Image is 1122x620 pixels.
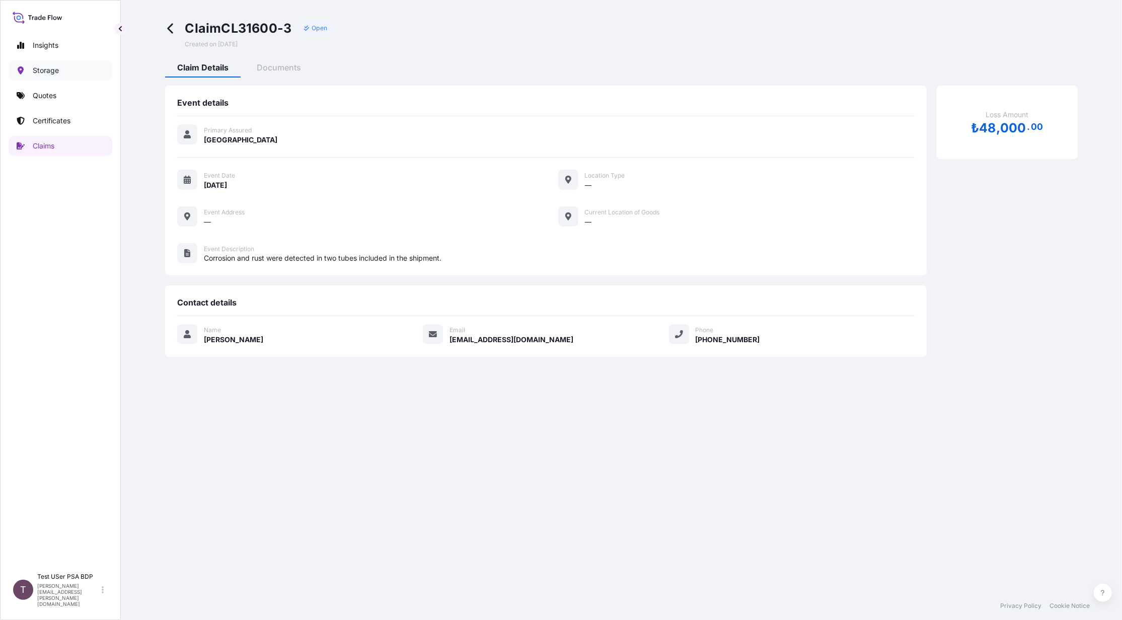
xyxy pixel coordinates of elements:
p: Certificates [33,116,70,126]
span: Email [450,326,465,334]
p: Open [312,24,327,32]
span: Phone [696,326,714,334]
p: Storage [33,65,59,75]
span: — [204,217,211,227]
a: Cookie Notice [1050,602,1090,610]
span: Event Address [204,208,245,216]
span: Created on [185,40,238,48]
a: Quotes [9,86,112,106]
span: Corrosion and rust were detected in two tubes included in the shipment. [204,253,915,263]
span: [DATE] [204,180,227,190]
span: Loss Amount [986,110,1029,120]
span: — [585,217,592,227]
span: T [20,585,26,595]
span: Event Description [204,245,254,253]
a: Certificates [9,111,112,131]
span: ₺ [971,122,979,134]
span: 48 [979,122,996,134]
span: — [585,180,592,190]
span: . [1027,124,1030,130]
span: 00 [1031,124,1043,130]
span: Event details [177,98,229,108]
a: Insights [9,35,112,55]
span: [EMAIL_ADDRESS][DOMAIN_NAME] [450,335,573,345]
span: [GEOGRAPHIC_DATA] [204,135,277,145]
span: , [996,122,1000,134]
p: [PERSON_NAME][EMAIL_ADDRESS][PERSON_NAME][DOMAIN_NAME] [37,583,100,607]
span: Primary Assured [204,126,252,134]
span: [PHONE_NUMBER] [696,335,760,345]
p: Test USer PSA BDP [37,573,100,581]
a: Storage [9,60,112,81]
span: [PERSON_NAME] [204,335,263,345]
p: Claims [33,141,54,151]
span: Claim CL31600-3 [185,20,292,36]
a: Privacy Policy [1000,602,1041,610]
span: Contact details [177,297,237,307]
span: Documents [257,62,301,72]
span: [DATE] [218,40,238,48]
span: Claim Details [177,62,229,72]
p: Quotes [33,91,56,101]
span: 000 [1000,122,1026,134]
span: Event Date [204,172,235,180]
p: Insights [33,40,58,50]
span: Location Type [585,172,625,180]
a: Claims [9,136,112,156]
span: Name [204,326,221,334]
span: Current Location of Goods [585,208,660,216]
